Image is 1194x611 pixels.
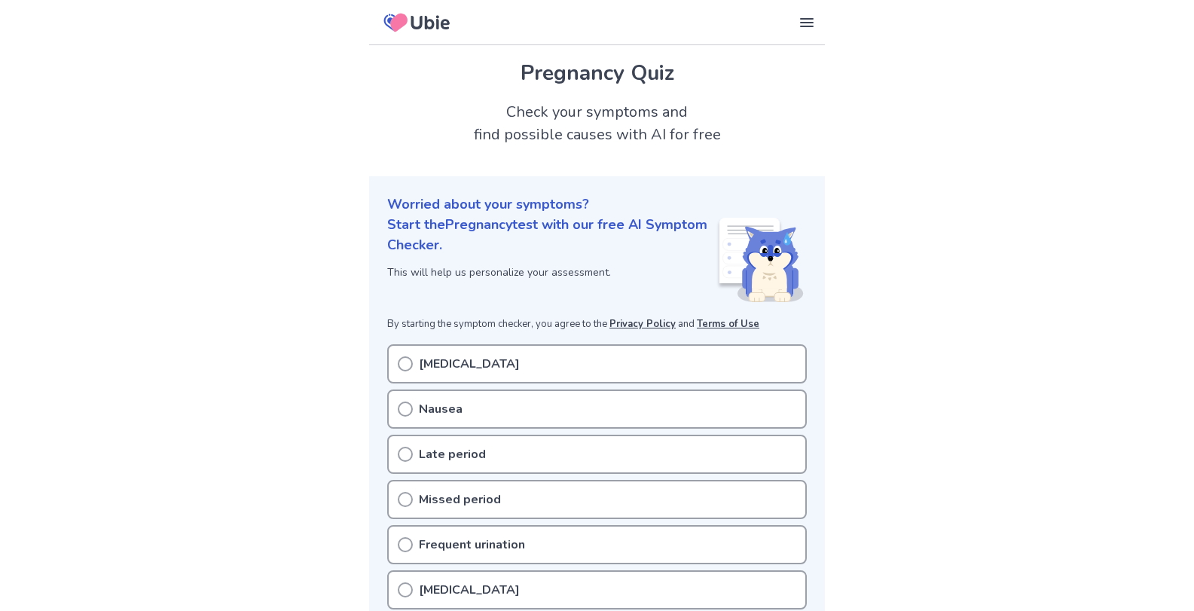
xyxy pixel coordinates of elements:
[419,536,525,554] p: Frequent urination
[387,194,807,215] p: Worried about your symptoms?
[369,101,825,146] h2: Check your symptoms and find possible causes with AI for free
[716,218,804,302] img: Shiba
[387,215,716,255] p: Start the Pregnancy test with our free AI Symptom Checker.
[419,355,520,373] p: [MEDICAL_DATA]
[419,445,486,463] p: Late period
[609,317,676,331] a: Privacy Policy
[419,490,501,509] p: Missed period
[697,317,759,331] a: Terms of Use
[419,400,463,418] p: Nausea
[387,264,716,280] p: This will help us personalize your assessment.
[387,57,807,89] h1: Pregnancy Quiz
[387,317,807,332] p: By starting the symptom checker, you agree to the and
[419,581,520,599] p: [MEDICAL_DATA]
